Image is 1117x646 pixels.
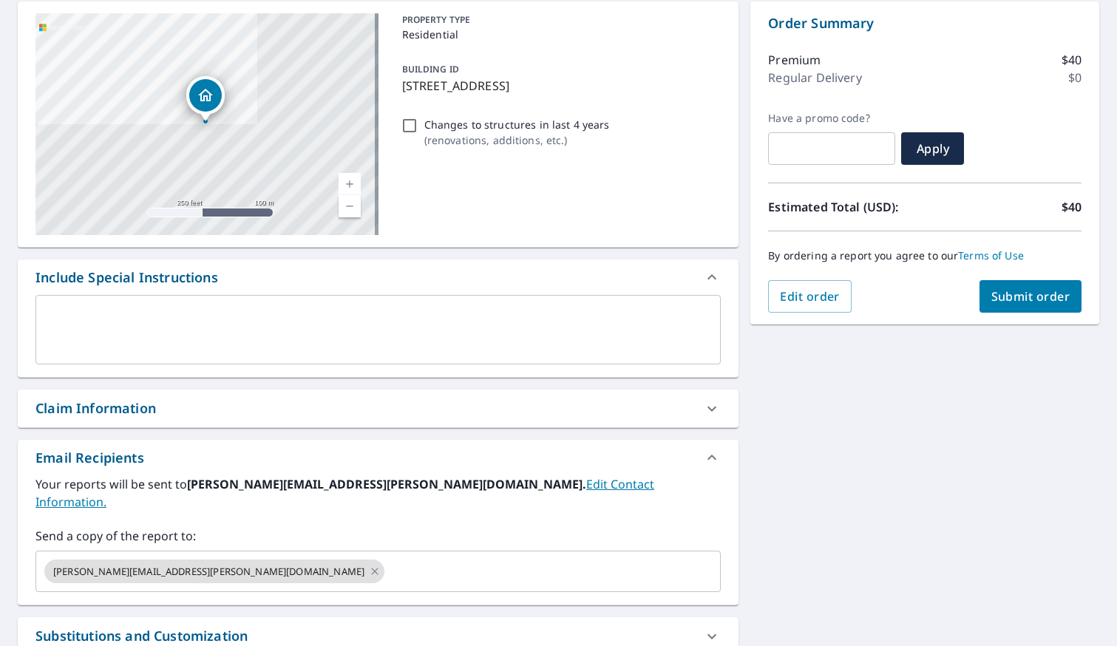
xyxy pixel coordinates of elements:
a: Current Level 17, Zoom In [339,173,361,195]
p: Premium [768,51,821,69]
p: Changes to structures in last 4 years [424,117,610,132]
div: Email Recipients [18,440,739,475]
div: [PERSON_NAME][EMAIL_ADDRESS][PERSON_NAME][DOMAIN_NAME] [44,560,384,583]
span: Apply [913,140,952,157]
label: Have a promo code? [768,112,895,125]
p: Regular Delivery [768,69,861,86]
b: [PERSON_NAME][EMAIL_ADDRESS][PERSON_NAME][DOMAIN_NAME]. [187,476,586,492]
a: Terms of Use [958,248,1024,262]
p: Order Summary [768,13,1082,33]
span: Edit order [780,288,840,305]
a: Current Level 17, Zoom Out [339,195,361,217]
p: Estimated Total (USD): [768,198,925,216]
span: [PERSON_NAME][EMAIL_ADDRESS][PERSON_NAME][DOMAIN_NAME] [44,565,373,579]
p: $40 [1062,51,1082,69]
span: Submit order [991,288,1070,305]
p: BUILDING ID [402,63,459,75]
div: Claim Information [35,398,156,418]
label: Send a copy of the report to: [35,527,721,545]
p: By ordering a report you agree to our [768,249,1082,262]
p: PROPERTY TYPE [402,13,716,27]
p: Residential [402,27,716,42]
div: Substitutions and Customization [35,626,248,646]
div: Email Recipients [35,448,144,468]
p: $0 [1068,69,1082,86]
button: Edit order [768,280,852,313]
p: ( renovations, additions, etc. ) [424,132,610,148]
button: Apply [901,132,964,165]
div: Claim Information [18,390,739,427]
div: Include Special Instructions [18,259,739,295]
label: Your reports will be sent to [35,475,721,511]
p: [STREET_ADDRESS] [402,77,716,95]
div: Dropped pin, building 1, Residential property, 15840 State Road 50 Lot 67 Clermont, FL 34711 [186,76,225,122]
p: $40 [1062,198,1082,216]
button: Submit order [980,280,1082,313]
div: Include Special Instructions [35,268,218,288]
